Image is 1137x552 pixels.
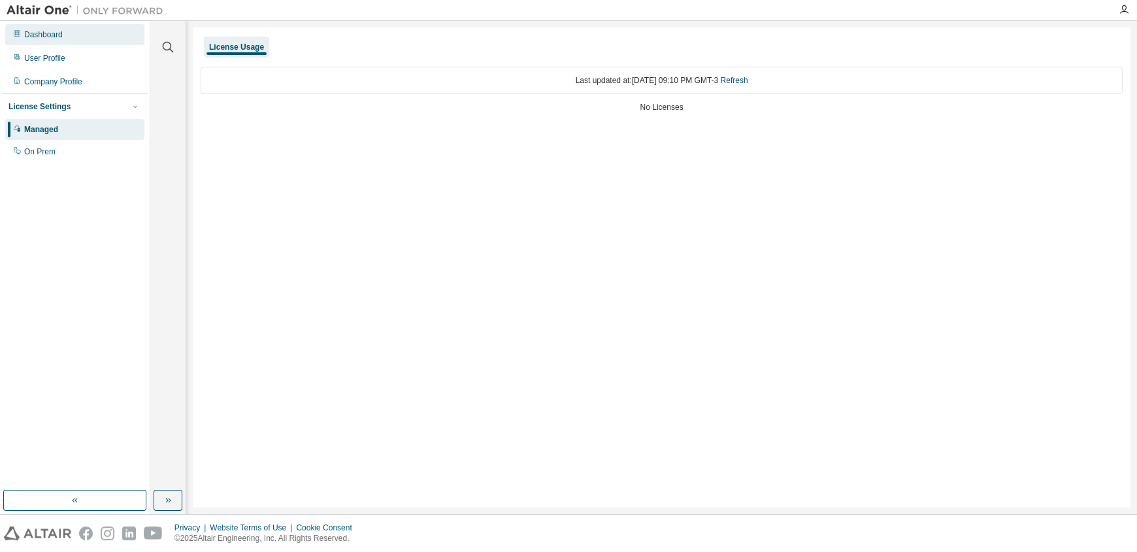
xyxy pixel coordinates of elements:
img: instagram.svg [101,526,114,540]
div: Managed [24,124,58,135]
div: User Profile [24,53,65,63]
div: Last updated at: [DATE] 09:10 PM GMT-3 [201,67,1123,94]
div: Privacy [174,523,210,533]
div: On Prem [24,147,56,157]
div: Cookie Consent [296,523,359,533]
div: Website Terms of Use [210,523,296,533]
img: linkedin.svg [122,526,136,540]
div: License Settings [8,101,71,112]
div: Company Profile [24,77,82,87]
p: © 2025 Altair Engineering, Inc. All Rights Reserved. [174,533,360,544]
div: License Usage [209,42,264,52]
div: No Licenses [201,102,1123,112]
div: Dashboard [24,29,63,40]
img: facebook.svg [79,526,93,540]
a: Refresh [720,76,748,85]
img: altair_logo.svg [4,526,71,540]
img: Altair One [7,4,170,17]
img: youtube.svg [144,526,163,540]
